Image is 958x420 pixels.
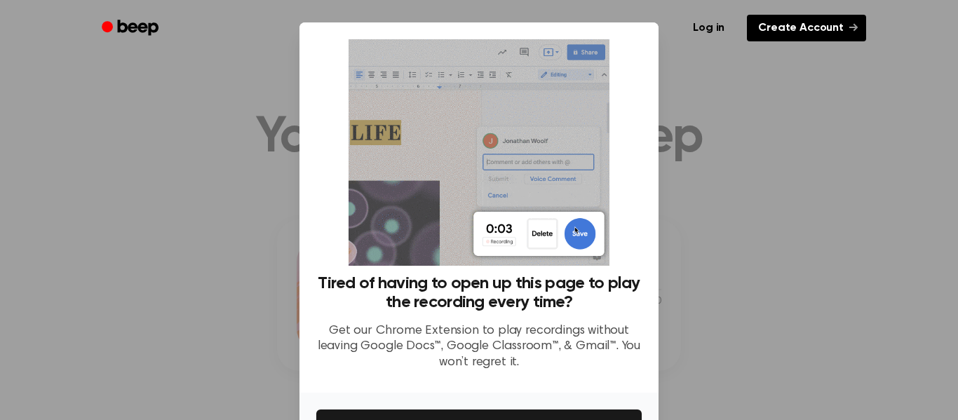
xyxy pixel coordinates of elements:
[679,12,738,44] a: Log in
[747,15,866,41] a: Create Account
[349,39,609,266] img: Beep extension in action
[92,15,171,42] a: Beep
[316,323,642,371] p: Get our Chrome Extension to play recordings without leaving Google Docs™, Google Classroom™, & Gm...
[316,274,642,312] h3: Tired of having to open up this page to play the recording every time?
